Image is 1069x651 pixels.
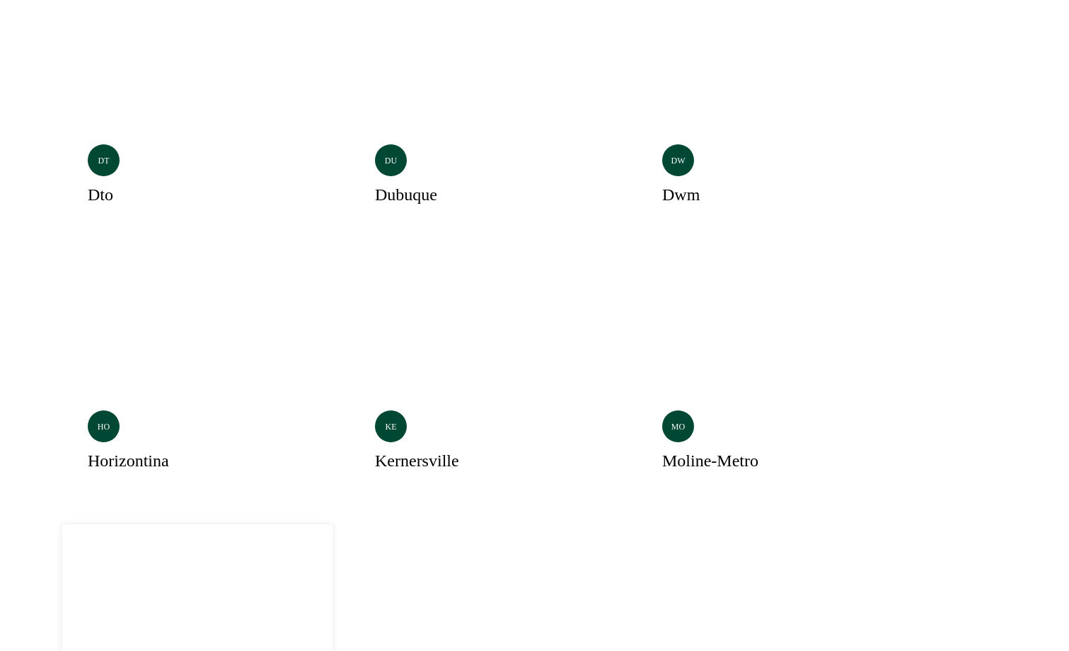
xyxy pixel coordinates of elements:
h3: kernersville [375,448,459,473]
p: du [385,154,397,167]
h3: dwm [662,182,700,207]
a: Selectedmomoline-metro [637,258,907,507]
p: ke [386,420,397,433]
h3: dto [88,182,113,207]
p: Selected [838,279,869,293]
p: ho [98,420,110,433]
h3: horizontina [88,448,169,473]
p: dw [671,154,686,167]
h3: moline-metro [662,448,758,473]
p: mo [671,420,685,433]
p: dt [98,154,110,167]
a: kekernersville [349,258,620,507]
h3: dubuque [375,182,437,207]
a: hohorizontina [62,258,333,507]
